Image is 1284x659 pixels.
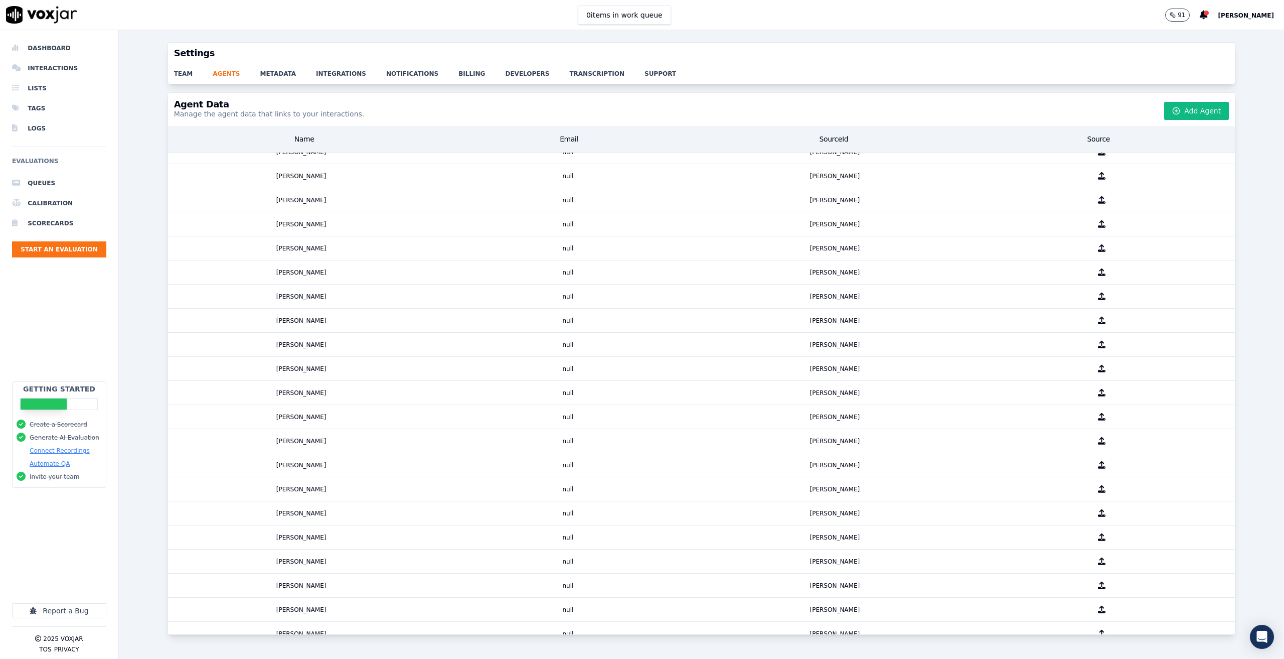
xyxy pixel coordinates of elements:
[174,109,365,119] p: Manage the agent data that links to your interactions.
[435,309,702,332] div: null
[168,525,435,549] div: [PERSON_NAME]
[168,333,1235,357] button: [PERSON_NAME] null [PERSON_NAME]
[213,64,260,78] a: agents
[701,333,968,356] div: [PERSON_NAME]
[1250,625,1274,649] div: Open Intercom Messenger
[1218,12,1274,19] span: [PERSON_NAME]
[30,460,70,468] button: Automate QA
[168,429,435,453] div: [PERSON_NAME]
[701,260,968,284] div: [PERSON_NAME]
[168,598,1235,622] button: [PERSON_NAME] null [PERSON_NAME]
[168,212,1235,236] button: [PERSON_NAME] null [PERSON_NAME]
[435,453,702,477] div: null
[30,447,90,455] button: Connect Recordings
[168,574,435,597] div: [PERSON_NAME]
[12,603,106,618] button: Report a Bug
[12,155,106,173] h6: Evaluations
[701,477,968,501] div: [PERSON_NAME]
[12,173,106,193] a: Queues
[701,453,968,477] div: [PERSON_NAME]
[12,241,106,257] button: Start an Evaluation
[168,260,1235,285] button: [PERSON_NAME] null [PERSON_NAME]
[701,381,968,405] div: [PERSON_NAME]
[54,645,79,653] button: Privacy
[701,405,968,429] div: [PERSON_NAME]
[168,309,435,332] div: [PERSON_NAME]
[174,100,365,109] h3: Agent Data
[174,64,213,78] a: team
[168,622,1235,646] button: [PERSON_NAME] null [PERSON_NAME]
[435,236,702,260] div: null
[1165,9,1190,22] button: 91
[6,6,77,24] img: voxjar logo
[12,38,106,58] a: Dashboard
[168,357,435,380] div: [PERSON_NAME]
[12,213,106,233] a: Scorecards
[701,285,968,308] div: [PERSON_NAME]
[168,477,435,501] div: [PERSON_NAME]
[435,357,702,380] div: null
[168,574,1235,598] button: [PERSON_NAME] null [PERSON_NAME]
[168,477,1235,501] button: [PERSON_NAME] null [PERSON_NAME]
[701,236,968,260] div: [PERSON_NAME]
[701,598,968,621] div: [PERSON_NAME]
[168,212,435,236] div: [PERSON_NAME]
[435,333,702,356] div: null
[1165,9,1200,22] button: 91
[168,501,1235,525] button: [PERSON_NAME] null [PERSON_NAME]
[174,49,1229,58] h3: Settings
[435,285,702,308] div: null
[505,64,569,78] a: developers
[168,357,1235,381] button: [PERSON_NAME] null [PERSON_NAME]
[30,473,79,481] button: Invite your team
[435,381,702,405] div: null
[168,381,435,405] div: [PERSON_NAME]
[578,6,671,25] button: 0items in work queue
[168,453,435,477] div: [PERSON_NAME]
[43,635,83,643] p: 2025 Voxjar
[168,236,1235,260] button: [PERSON_NAME] null [PERSON_NAME]
[12,78,106,98] a: Lists
[168,405,1235,429] button: [PERSON_NAME] null [PERSON_NAME]
[168,381,1235,405] button: [PERSON_NAME] null [PERSON_NAME]
[168,188,1235,212] button: [PERSON_NAME] null [PERSON_NAME]
[437,130,702,148] div: Email
[435,501,702,525] div: null
[168,525,1235,550] button: [PERSON_NAME] null [PERSON_NAME]
[168,164,1235,188] button: [PERSON_NAME] null [PERSON_NAME]
[458,64,505,78] a: billing
[701,164,968,188] div: [PERSON_NAME]
[435,574,702,597] div: null
[701,501,968,525] div: [PERSON_NAME]
[168,501,435,525] div: [PERSON_NAME]
[569,64,645,78] a: transcription
[316,64,386,78] a: integrations
[168,188,435,212] div: [PERSON_NAME]
[701,309,968,332] div: [PERSON_NAME]
[168,550,1235,574] button: [PERSON_NAME] null [PERSON_NAME]
[168,164,435,188] div: [PERSON_NAME]
[168,429,1235,453] button: [PERSON_NAME] null [PERSON_NAME]
[168,285,435,308] div: [PERSON_NAME]
[701,550,968,573] div: [PERSON_NAME]
[12,193,106,213] a: Calibration
[386,64,458,78] a: notifications
[12,58,106,78] li: Interactions
[12,118,106,139] a: Logs
[435,260,702,284] div: null
[701,357,968,380] div: [PERSON_NAME]
[168,260,435,284] div: [PERSON_NAME]
[12,98,106,118] a: Tags
[1178,11,1185,19] p: 91
[435,164,702,188] div: null
[701,622,968,645] div: [PERSON_NAME]
[435,525,702,549] div: null
[701,574,968,597] div: [PERSON_NAME]
[701,188,968,212] div: [PERSON_NAME]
